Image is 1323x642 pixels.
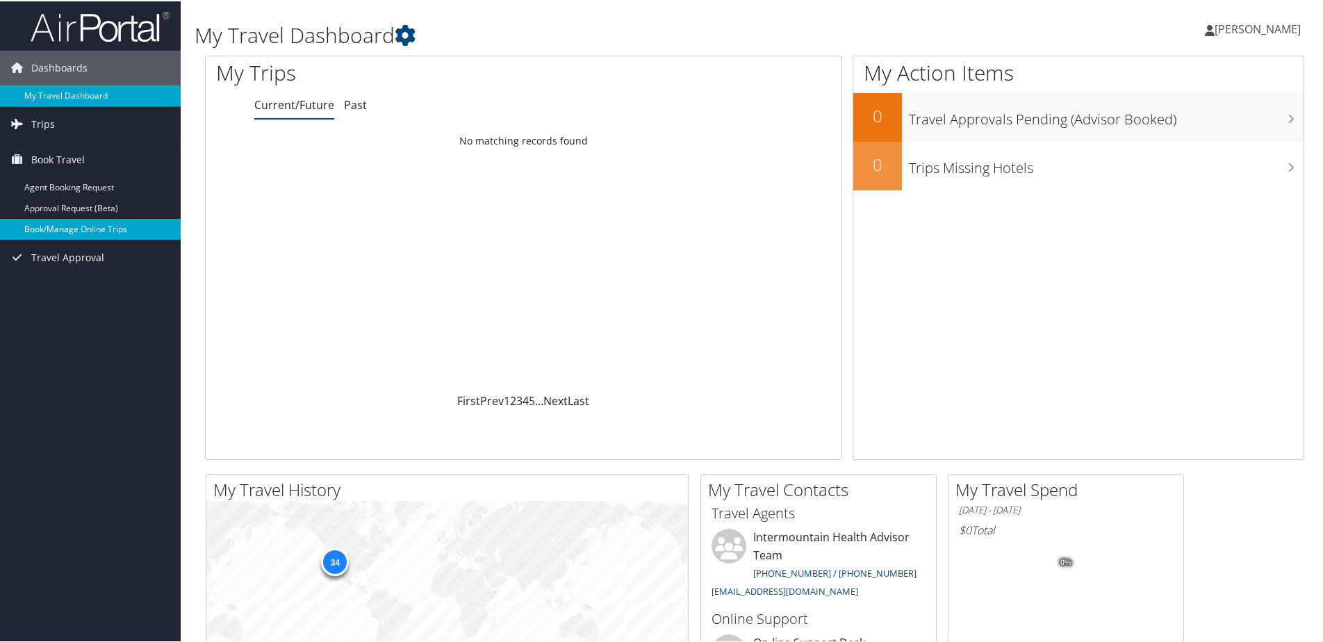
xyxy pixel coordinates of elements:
a: [EMAIL_ADDRESS][DOMAIN_NAME] [712,584,858,596]
h1: My Travel Dashboard [195,19,942,49]
h2: My Travel Spend [955,477,1183,500]
a: 0Travel Approvals Pending (Advisor Booked) [853,92,1304,140]
a: 2 [510,392,516,407]
span: Dashboards [31,49,88,84]
a: Next [543,392,568,407]
h3: Travel Agents [712,502,926,522]
h6: [DATE] - [DATE] [959,502,1173,516]
h1: My Action Items [853,57,1304,86]
li: Intermountain Health Advisor Team [705,527,932,602]
h3: Travel Approvals Pending (Advisor Booked) [909,101,1304,128]
h2: 0 [853,103,902,126]
span: $0 [959,521,971,536]
a: Current/Future [254,96,334,111]
h3: Online Support [712,608,926,627]
h2: My Travel Contacts [708,477,936,500]
a: 4 [523,392,529,407]
h6: Total [959,521,1173,536]
a: 1 [504,392,510,407]
span: Trips [31,106,55,140]
a: [PHONE_NUMBER] / [PHONE_NUMBER] [753,566,917,578]
a: [PERSON_NAME] [1205,7,1315,49]
a: Last [568,392,589,407]
a: Prev [480,392,504,407]
a: 0Trips Missing Hotels [853,140,1304,189]
h2: My Travel History [213,477,688,500]
a: 3 [516,392,523,407]
h3: Trips Missing Hotels [909,150,1304,176]
a: Past [344,96,367,111]
div: 34 [321,547,349,575]
h1: My Trips [216,57,566,86]
span: Travel Approval [31,239,104,274]
span: … [535,392,543,407]
td: No matching records found [206,127,841,152]
h2: 0 [853,151,902,175]
span: [PERSON_NAME] [1215,20,1301,35]
span: Book Travel [31,141,85,176]
tspan: 0% [1060,557,1071,566]
a: First [457,392,480,407]
img: airportal-logo.png [31,9,170,42]
a: 5 [529,392,535,407]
